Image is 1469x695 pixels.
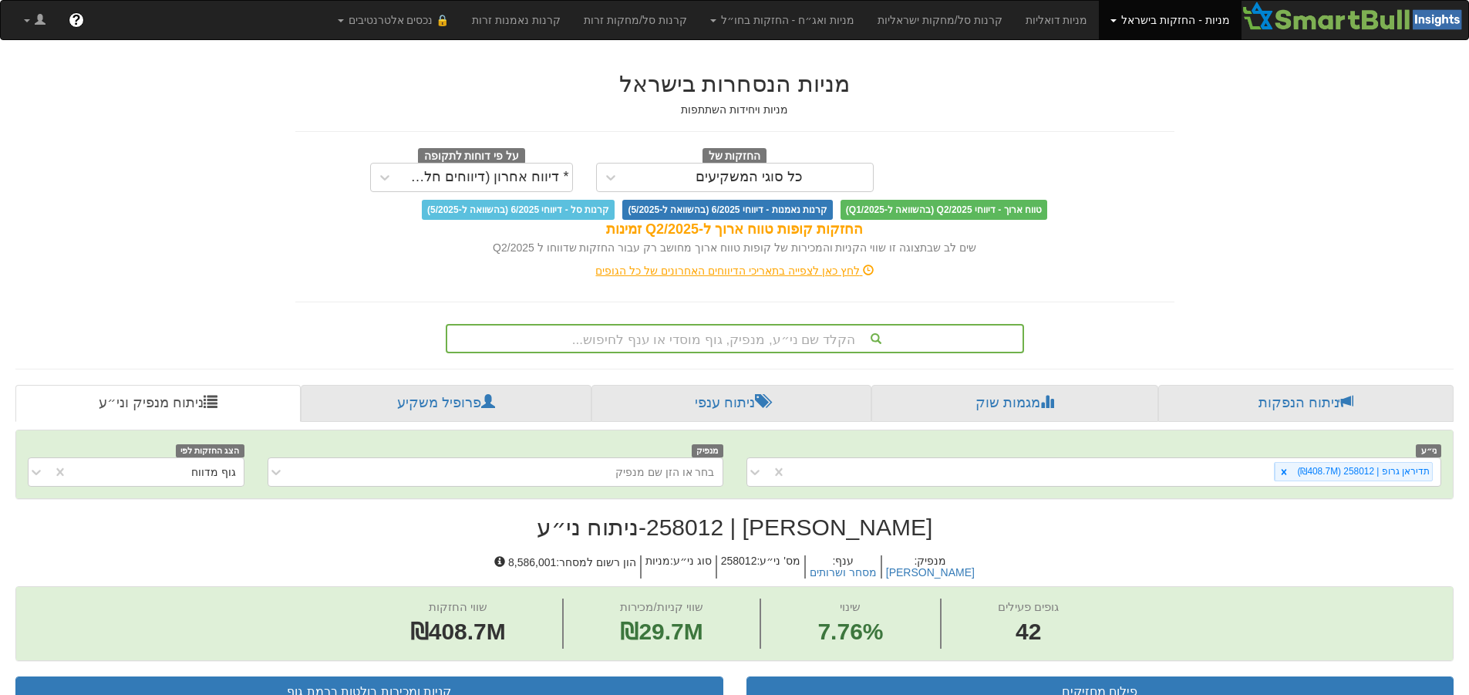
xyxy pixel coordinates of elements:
[295,104,1174,116] h5: מניות ויחידות השתתפות
[1416,444,1441,457] span: ני״ע
[622,200,832,220] span: קרנות נאמנות - דיווחי 6/2025 (בהשוואה ל-5/2025)
[295,71,1174,96] h2: מניות הנסחרות בישראל
[702,148,767,165] span: החזקות של
[692,444,723,457] span: מנפיק
[615,464,715,480] div: בחר או הזן שם מנפיק
[886,567,975,579] button: [PERSON_NAME]
[447,326,1023,352] div: הקלד שם ני״ע, מנפיק, גוף מוסדי או ענף לחיפוש...
[841,200,1047,220] span: טווח ארוך - דיווחי Q2/2025 (בהשוואה ל-Q1/2025)
[301,385,591,422] a: פרופיל משקיע
[422,200,615,220] span: קרנות סל - דיווחי 6/2025 (בהשוואה ל-5/2025)
[15,515,1454,540] h2: [PERSON_NAME] | 258012 - ניתוח ני״ע
[817,616,883,649] span: 7.76%
[295,240,1174,255] div: שים לב שבתצוגה זו שווי הקניות והמכירות של קופות טווח ארוך מחושב רק עבור החזקות שדווחו ל Q2/2025
[866,1,1014,39] a: קרנות סל/מחקות ישראליות
[572,1,699,39] a: קרנות סל/מחקות זרות
[1292,463,1432,481] div: תדיראן גרופ | 258012 (₪408.7M)
[1099,1,1241,39] a: מניות - החזקות בישראל
[640,555,716,579] h5: סוג ני״ע : מניות
[620,600,702,613] span: שווי קניות/מכירות
[1158,385,1454,422] a: ניתוח הנפקות
[840,600,861,613] span: שינוי
[591,385,871,422] a: ניתוח ענפי
[871,385,1157,422] a: מגמות שוק
[284,263,1186,278] div: לחץ כאן לצפייה בתאריכי הדיווחים האחרונים של כל הגופים
[410,619,506,644] span: ₪408.7M
[1014,1,1100,39] a: מניות דואליות
[810,567,877,579] button: מסחר ושרותים
[191,464,236,480] div: גוף מדווח
[804,555,881,579] h5: ענף :
[881,555,979,579] h5: מנפיק :
[460,1,572,39] a: קרנות נאמנות זרות
[429,600,487,613] span: שווי החזקות
[998,600,1059,613] span: גופים פעילים
[998,616,1059,649] span: 42
[295,220,1174,240] div: החזקות קופות טווח ארוך ל-Q2/2025 זמינות
[699,1,866,39] a: מניות ואג״ח - החזקות בחו״ל
[15,385,301,422] a: ניתוח מנפיק וני״ע
[716,555,804,579] h5: מס' ני״ע : 258012
[696,170,803,185] div: כל סוגי המשקיעים
[620,619,702,644] span: ₪29.7M
[490,555,640,579] h5: הון רשום למסחר : 8,586,001
[176,444,244,457] span: הצג החזקות לפי
[403,170,569,185] div: * דיווח אחרון (דיווחים חלקיים)
[72,12,80,28] span: ?
[1242,1,1468,32] img: Smartbull
[418,148,525,165] span: על פי דוחות לתקופה
[326,1,461,39] a: 🔒 נכסים אלטרנטיבים
[57,1,96,39] a: ?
